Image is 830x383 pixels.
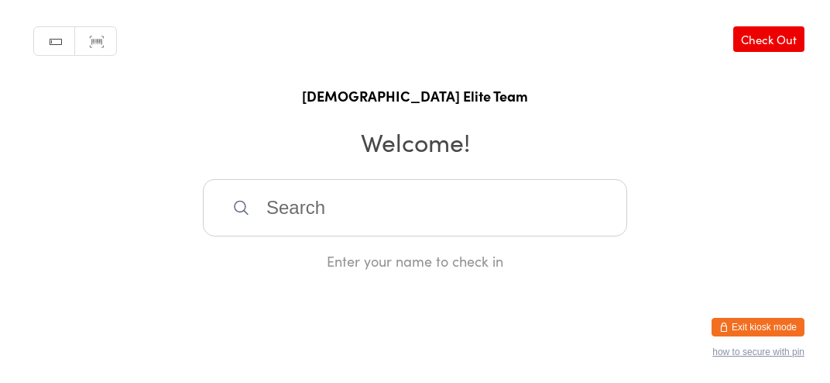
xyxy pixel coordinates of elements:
[15,86,815,105] h1: [DEMOGRAPHIC_DATA] Elite Team
[733,26,804,52] a: Check Out
[203,179,627,236] input: Search
[15,124,815,159] h2: Welcome!
[203,251,627,271] div: Enter your name to check in
[712,347,804,357] button: how to secure with pin
[712,318,804,336] button: Exit kiosk mode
